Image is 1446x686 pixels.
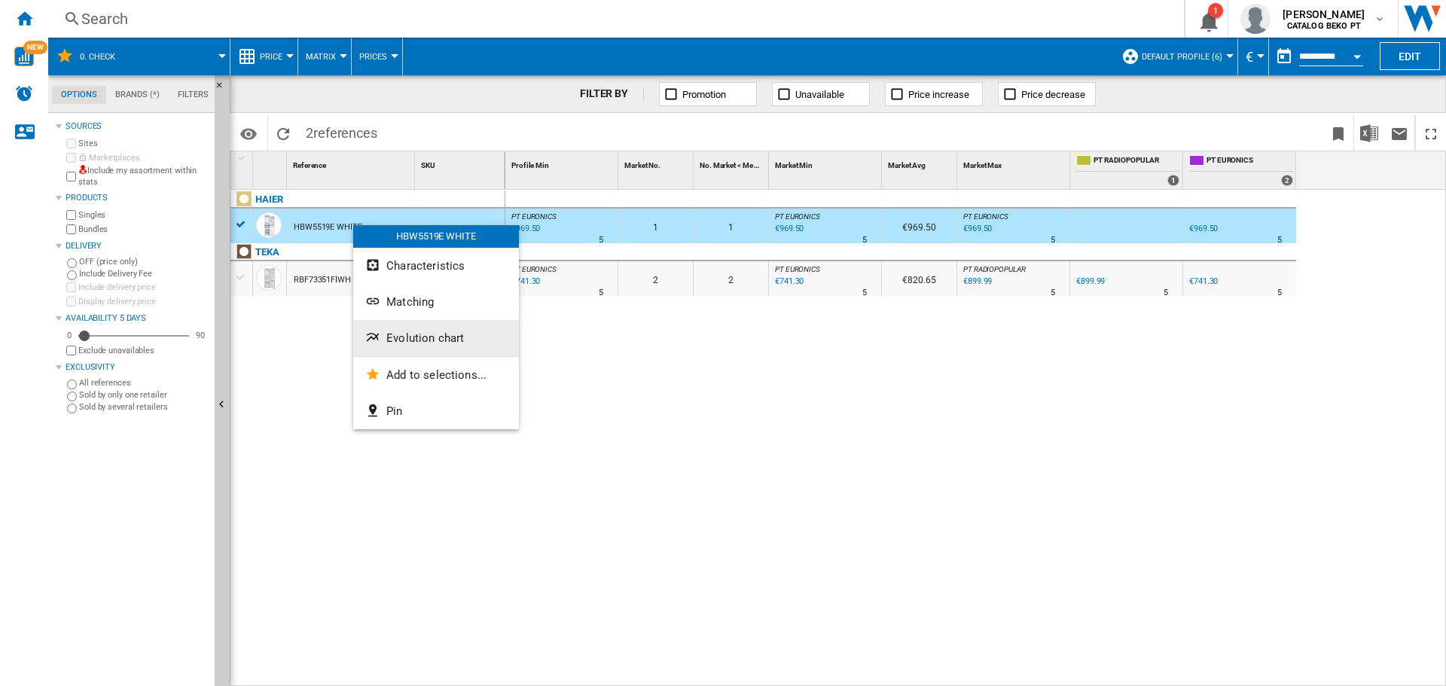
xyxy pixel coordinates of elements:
button: Characteristics [353,248,519,284]
span: Pin [386,404,402,418]
span: Characteristics [386,259,465,273]
span: Evolution chart [386,331,464,345]
span: Add to selections... [386,368,487,382]
button: Add to selections... [353,357,519,393]
span: Matching [386,295,434,309]
button: Pin... [353,393,519,429]
button: Evolution chart [353,320,519,356]
button: Matching [353,284,519,320]
div: HBW5519E WHITE [353,225,519,248]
